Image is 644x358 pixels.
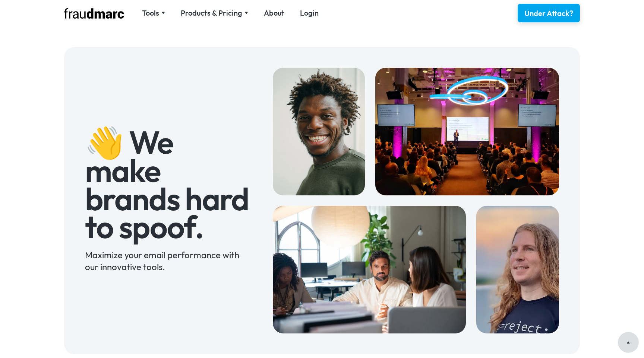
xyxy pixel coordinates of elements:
[524,8,573,19] div: Under Attack?
[518,4,580,22] a: Under Attack?
[142,8,165,18] div: Tools
[181,8,248,18] div: Products & Pricing
[142,8,159,18] div: Tools
[264,8,284,18] a: About
[85,128,252,241] h1: 👋 We make brands hard to spoof.
[300,8,319,18] a: Login
[85,249,252,273] div: Maximize your email performance with our innovative tools.
[181,8,242,18] div: Products & Pricing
